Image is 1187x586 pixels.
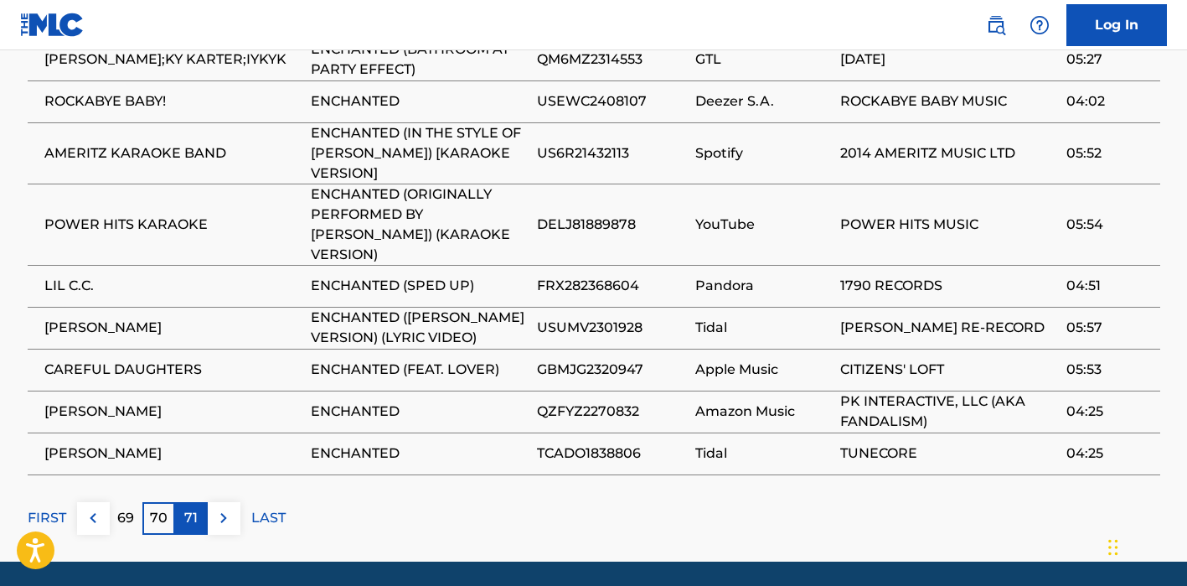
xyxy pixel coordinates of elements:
span: Deezer S.A. [695,91,832,111]
span: ENCHANTED (BATHROOM AT PARTY EFFECT) [311,39,529,80]
p: FIRST [28,508,66,528]
a: Public Search [979,8,1013,42]
img: MLC Logo [20,13,85,37]
span: QM6MZ2314553 [537,49,687,70]
span: [PERSON_NAME] RE-RECORD [840,318,1058,338]
span: LIL C.C. [44,276,302,296]
span: CAREFUL DAUGHTERS [44,360,302,380]
img: right [214,508,234,528]
span: TUNECORE [840,443,1058,464]
span: ENCHANTED (FEAT. LOVER) [311,360,529,380]
img: search [986,15,1006,35]
span: 05:27 [1066,49,1151,70]
span: YouTube [695,215,832,235]
span: 04:51 [1066,276,1151,296]
p: 71 [184,508,198,528]
span: DELJ81889878 [537,215,687,235]
a: Log In [1066,4,1167,46]
span: ENCHANTED (IN THE STYLE OF [PERSON_NAME]) [KARAOKE VERSION] [311,123,529,184]
span: USUMV2301928 [537,318,687,338]
span: POWER HITS MUSIC [840,215,1058,235]
span: ENCHANTED [311,402,529,422]
span: TCADO1838806 [537,443,687,464]
div: Help [1023,8,1056,42]
span: 1790 RECORDS [840,276,1058,296]
span: 05:57 [1066,318,1151,338]
span: ENCHANTED (SPED UP) [311,276,529,296]
span: ENCHANTED [311,443,529,464]
span: 05:54 [1066,215,1151,235]
span: POWER HITS KARAOKE [44,215,302,235]
div: Drag [1108,522,1118,573]
span: PK INTERACTIVE, LLC (AKA FANDALISM) [840,392,1058,432]
span: FRX282368604 [537,276,687,296]
span: [DATE] [840,49,1058,70]
img: left [83,508,103,528]
span: Amazon Music [695,402,832,422]
span: Tidal [695,318,832,338]
span: QZFYZ2270832 [537,402,687,422]
img: help [1030,15,1050,35]
span: CITIZENS' LOFT [840,360,1058,380]
span: Pandora [695,276,832,296]
span: Apple Music [695,360,832,380]
span: 05:52 [1066,143,1151,163]
span: ROCKABYE BABY MUSIC [840,91,1058,111]
span: 04:25 [1066,402,1151,422]
span: ENCHANTED ([PERSON_NAME] VERSION) (LYRIC VIDEO) [311,308,529,348]
span: ENCHANTED (ORIGINALLY PERFORMED BY [PERSON_NAME]) (KARAOKE VERSION) [311,184,529,265]
span: [PERSON_NAME] [44,443,302,464]
span: ENCHANTED [311,91,529,111]
span: GTL [695,49,832,70]
span: US6R21432113 [537,143,687,163]
span: 04:25 [1066,443,1151,464]
p: 69 [117,508,134,528]
span: [PERSON_NAME] [44,402,302,422]
span: 05:53 [1066,360,1151,380]
span: 04:02 [1066,91,1151,111]
span: 2014 AMERITZ MUSIC LTD [840,143,1058,163]
span: GBMJG2320947 [537,360,687,380]
span: Spotify [695,143,832,163]
span: USEWC2408107 [537,91,687,111]
span: Tidal [695,443,832,464]
span: [PERSON_NAME];KY KARTER;IYKYK [44,49,302,70]
span: [PERSON_NAME] [44,318,302,338]
iframe: Chat Widget [1103,506,1187,586]
p: 70 [150,508,168,528]
p: LAST [251,508,286,528]
span: AMERITZ KARAOKE BAND [44,143,302,163]
span: ROCKABYE BABY! [44,91,302,111]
